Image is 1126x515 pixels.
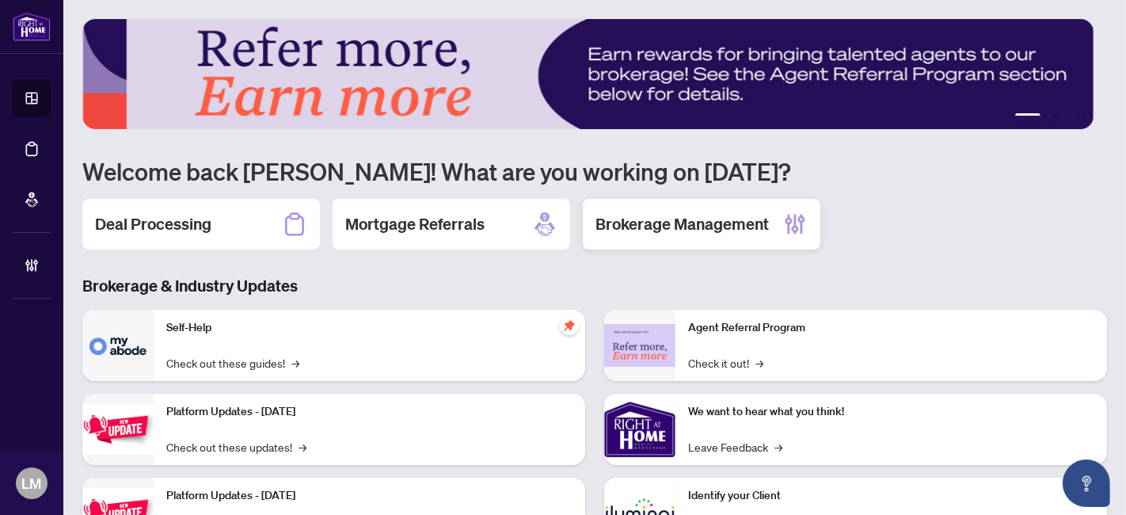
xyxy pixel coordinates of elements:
[82,275,1107,297] h3: Brokerage & Industry Updates
[299,438,306,456] span: →
[1072,113,1078,120] button: 4
[604,324,675,368] img: Agent Referral Program
[166,354,299,372] a: Check out these guides!→
[755,354,763,372] span: →
[345,213,485,235] h2: Mortgage Referrals
[166,487,573,505] p: Platform Updates - [DATE]
[95,213,211,235] h2: Deal Processing
[774,438,782,456] span: →
[688,319,1094,337] p: Agent Referral Program
[166,438,306,456] a: Check out these updates!→
[1063,460,1110,507] button: Open asap
[1015,113,1040,120] button: 1
[13,12,51,41] img: logo
[82,19,1094,129] img: Slide 0
[560,316,579,335] span: pushpin
[604,394,675,465] img: We want to hear what you think!
[166,403,573,421] p: Platform Updates - [DATE]
[1047,113,1053,120] button: 2
[688,487,1094,505] p: Identify your Client
[1059,113,1066,120] button: 3
[166,319,573,337] p: Self-Help
[82,404,154,454] img: Platform Updates - July 21, 2025
[291,354,299,372] span: →
[688,438,782,456] a: Leave Feedback→
[688,403,1094,421] p: We want to hear what you think!
[1085,113,1091,120] button: 5
[595,213,769,235] h2: Brokerage Management
[688,354,763,372] a: Check it out!→
[82,156,1107,186] h1: Welcome back [PERSON_NAME]! What are you working on [DATE]?
[82,310,154,381] img: Self-Help
[22,472,42,494] span: LM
